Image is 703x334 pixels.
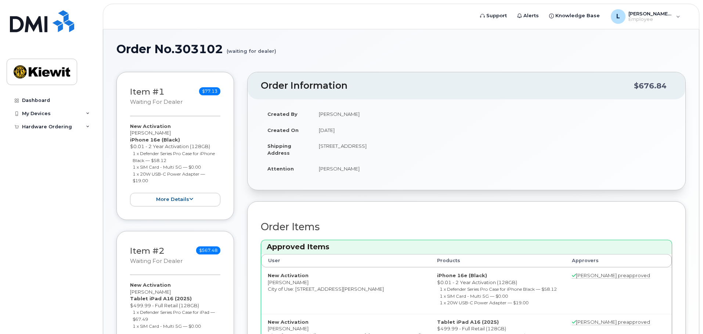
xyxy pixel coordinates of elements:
[199,87,220,95] span: $77.13
[130,246,183,265] h3: Item #2
[440,286,557,292] small: 1 x Defender Series Pro Case for iPhone Black — $58.12
[312,122,672,138] td: [DATE]
[133,151,215,163] small: 1 x Defender Series Pro Case for iPhone Black — $58.12
[268,272,309,278] strong: New Activation
[261,221,672,232] h2: Order Items
[267,242,666,252] h3: Approved Items
[261,267,430,314] td: [PERSON_NAME] City of Use: [STREET_ADDRESS][PERSON_NAME]
[267,143,291,156] strong: Shipping Address
[312,138,672,161] td: [STREET_ADDRESS]
[437,272,487,278] strong: iPhone 16e (Black)
[130,87,183,106] h3: Item #1
[130,296,192,301] strong: Tablet iPad A16 (2025)
[430,254,565,267] th: Products
[267,111,298,117] strong: Created By
[130,137,180,143] strong: iPhone 16e (Black)
[312,161,672,177] td: [PERSON_NAME]
[437,319,499,325] strong: Tablet iPad A16 (2025)
[261,81,634,91] h2: Order Information
[133,164,201,170] small: 1 x SIM Card - Multi 5G — $0.00
[130,282,171,288] strong: New Activation
[572,319,650,325] span: [PERSON_NAME] preapproved
[268,319,309,325] strong: New Activation
[440,293,508,299] small: 1 x SIM Card - Multi 5G — $0.00
[130,258,183,264] small: waiting for dealer
[133,323,201,329] small: 1 x SIM Card - Multi 5G — $0.00
[116,43,686,55] h1: Order No.303102
[196,246,220,254] span: $567.48
[227,43,276,54] small: (waiting for dealer)
[130,123,220,206] div: [PERSON_NAME] $0.01 - 2 Year Activation (128GB)
[634,79,667,93] div: $676.84
[565,254,658,267] th: Approvers
[133,309,215,322] small: 1 x Defender Series Pro Case for iPad — $67.49
[267,127,299,133] strong: Created On
[440,300,529,305] small: 1 x 20W USB-C Power Adapter — $19.00
[133,171,205,184] small: 1 x 20W USB-C Power Adapter — $19.00
[261,254,430,267] th: User
[130,123,171,129] strong: New Activation
[130,99,183,105] small: waiting for dealer
[130,193,220,206] button: more details
[430,267,565,314] td: $0.01 - 2 Year Activation (128GB)
[267,166,294,172] strong: Attention
[312,106,672,122] td: [PERSON_NAME]
[572,272,650,279] span: [PERSON_NAME] preapproved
